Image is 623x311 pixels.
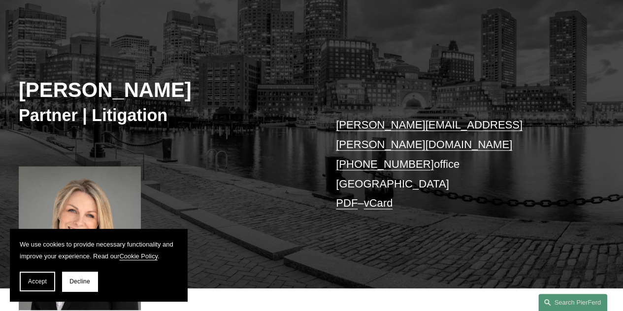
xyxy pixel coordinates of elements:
[336,115,580,213] p: office [GEOGRAPHIC_DATA] –
[336,197,358,209] a: PDF
[62,272,98,291] button: Decline
[19,105,312,125] h3: Partner | Litigation
[336,119,523,151] a: [PERSON_NAME][EMAIL_ADDRESS][PERSON_NAME][DOMAIN_NAME]
[20,239,177,262] p: We use cookies to provide necessary functionality and improve your experience. Read our .
[10,229,187,301] section: Cookie banner
[363,197,393,209] a: vCard
[69,278,90,285] span: Decline
[20,272,55,291] button: Accept
[19,78,312,103] h2: [PERSON_NAME]
[538,294,607,311] a: Search this site
[28,278,47,285] span: Accept
[119,252,158,260] a: Cookie Policy
[336,158,434,170] a: [PHONE_NUMBER]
